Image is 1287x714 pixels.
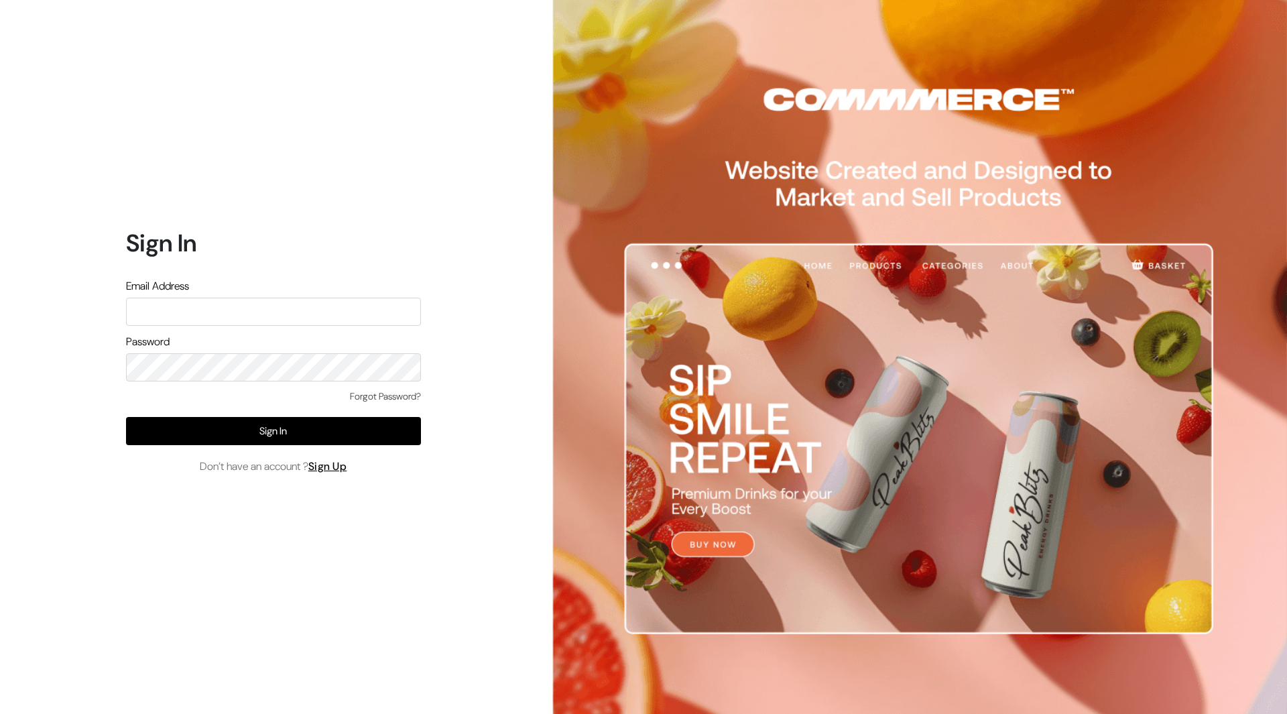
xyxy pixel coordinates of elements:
[200,459,347,475] span: Don’t have an account ?
[308,459,347,473] a: Sign Up
[350,390,421,404] a: Forgot Password?
[126,229,421,257] h1: Sign In
[126,334,170,350] label: Password
[126,417,421,445] button: Sign In
[126,278,189,294] label: Email Address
